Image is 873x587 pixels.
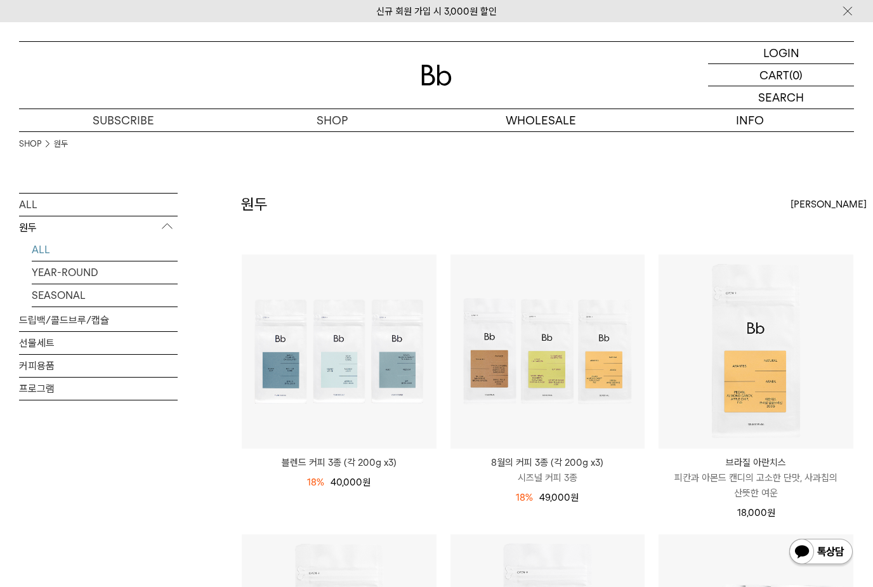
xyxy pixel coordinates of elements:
a: 블렌드 커피 3종 (각 200g x3) [242,455,436,470]
div: 18% [516,490,533,505]
p: 피칸과 아몬드 캔디의 고소한 단맛, 사과칩의 산뜻한 여운 [659,470,853,501]
a: 8월의 커피 3종 (각 200g x3) 시즈널 커피 3종 [450,455,645,485]
a: 원두 [54,138,68,150]
p: (0) [789,64,803,86]
p: 원두 [19,216,178,239]
a: SHOP [19,138,41,150]
p: CART [759,64,789,86]
a: LOGIN [708,42,854,64]
img: 블렌드 커피 3종 (각 200g x3) [242,254,436,449]
h2: 원두 [241,194,268,215]
p: 시즈널 커피 3종 [450,470,645,485]
p: SEARCH [758,86,804,109]
a: 드립백/콜드브루/캡슐 [19,309,178,331]
a: SEASONAL [32,284,178,307]
a: 커피용품 [19,355,178,377]
div: 18% [307,475,324,490]
p: INFO [645,109,854,131]
p: WHOLESALE [436,109,645,131]
p: LOGIN [763,42,799,63]
a: 프로그램 [19,378,178,400]
a: 신규 회원 가입 시 3,000원 할인 [376,6,497,17]
img: 8월의 커피 3종 (각 200g x3) [450,254,645,449]
a: ALL [32,239,178,261]
a: SUBSCRIBE [19,109,228,131]
p: 8월의 커피 3종 (각 200g x3) [450,455,645,470]
span: [PERSON_NAME] [791,197,867,212]
span: 원 [362,477,371,488]
a: SHOP [228,109,436,131]
img: 카카오톡 채널 1:1 채팅 버튼 [788,538,854,568]
span: 49,000 [539,492,579,503]
a: 선물세트 [19,332,178,354]
span: 원 [767,507,775,518]
p: 브라질 아란치스 [659,455,853,470]
a: 브라질 아란치스 피칸과 아몬드 캔디의 고소한 단맛, 사과칩의 산뜻한 여운 [659,455,853,501]
span: 18,000 [737,507,775,518]
span: 원 [570,492,579,503]
a: ALL [19,194,178,216]
img: 브라질 아란치스 [659,254,853,449]
a: YEAR-ROUND [32,261,178,284]
a: CART (0) [708,64,854,86]
span: 40,000 [331,477,371,488]
img: 로고 [421,65,452,86]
